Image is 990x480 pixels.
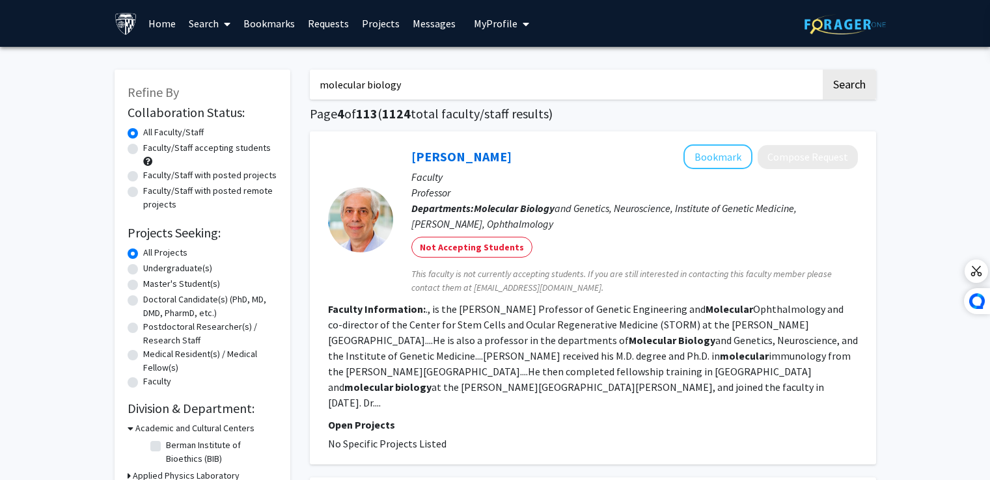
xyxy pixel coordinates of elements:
fg-read-more: ., is the [PERSON_NAME] Professor of Genetic Engineering and Ophthalmology and co-director of the... [328,302,858,409]
h2: Collaboration Status: [128,105,277,120]
button: Search [823,70,876,100]
span: 4 [337,105,344,122]
h1: Page of ( total faculty/staff results) [310,106,876,122]
b: Molecular [629,334,676,347]
p: Faculty [411,169,858,185]
label: All Faculty/Staff [143,126,204,139]
h3: Academic and Cultural Centers [135,421,254,435]
p: Open Projects [328,417,858,433]
h2: Projects Seeking: [128,225,277,241]
span: Refine By [128,84,179,100]
p: Professor [411,185,858,200]
img: Johns Hopkins University Logo [115,12,137,35]
img: ForagerOne Logo [804,14,886,34]
label: Postdoctoral Researcher(s) / Research Staff [143,320,277,347]
b: Biology [678,334,715,347]
b: molecular [344,380,393,393]
button: Compose Request to Donald Zack [758,145,858,169]
b: Departments: [411,202,474,215]
a: Requests [301,1,355,46]
label: Doctoral Candidate(s) (PhD, MD, DMD, PharmD, etc.) [143,293,277,320]
a: Projects [355,1,406,46]
b: Molecular [706,302,753,315]
b: Faculty Information: [328,302,426,315]
a: Messages [406,1,462,46]
a: Bookmarks [237,1,301,46]
span: 1124 [382,105,411,122]
button: Add Donald Zack to Bookmarks [683,144,752,169]
span: and Genetics, Neuroscience, Institute of Genetic Medicine, [PERSON_NAME], Ophthalmology [411,202,797,230]
label: Faculty/Staff accepting students [143,141,271,155]
a: [PERSON_NAME] [411,148,512,165]
b: molecular [720,349,769,362]
span: My Profile [474,17,517,30]
label: Faculty/Staff with posted projects [143,168,277,182]
label: Undergraduate(s) [143,261,212,275]
b: biology [395,380,432,393]
label: Faculty/Staff with posted remote projects [143,184,277,211]
label: Berman Institute of Bioethics (BIB) [166,438,274,466]
label: All Projects [143,246,187,260]
b: Biology [520,202,555,215]
label: Faculty [143,375,171,388]
label: Medical Resident(s) / Medical Fellow(s) [143,347,277,375]
b: Molecular [474,202,518,215]
mat-chip: Not Accepting Students [411,237,532,258]
iframe: Chat [10,421,55,470]
span: 113 [356,105,378,122]
label: Master's Student(s) [143,277,220,291]
span: No Specific Projects Listed [328,437,447,450]
a: Search [182,1,237,46]
input: Search Keywords [310,70,821,100]
a: Home [142,1,182,46]
h2: Division & Department: [128,401,277,416]
span: This faculty is not currently accepting students. If you are still interested in contacting this ... [411,267,858,295]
